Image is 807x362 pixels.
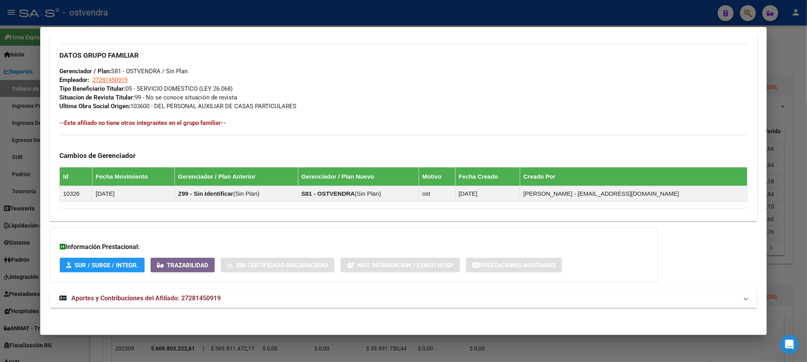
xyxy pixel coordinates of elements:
[236,262,328,269] span: Sin Certificado Discapacidad
[71,294,221,302] span: Aportes y Contribuciones del Afiliado: 27281450919
[59,29,80,37] span: 45
[520,186,748,201] td: [PERSON_NAME] - [EMAIL_ADDRESS][DOMAIN_NAME]
[298,186,419,201] td: ( )
[125,3,140,18] button: Inicio
[92,76,127,84] span: 27281450919
[358,262,454,269] span: Not. Internacion / Censo Hosp.
[59,85,233,92] span: 05 - SERVICIO DOMESTICO (LEY 26.068)
[235,190,258,197] span: Sin Plan
[5,3,20,18] button: go back
[60,186,92,201] td: 10326
[151,258,215,272] button: Trazabilidad
[175,186,298,201] td: ( )
[59,151,747,160] h3: Cambios de Gerenciador
[302,190,355,197] strong: S81 - OSTVENDRA
[60,258,145,272] button: SUR / SURGE / INTEGR.
[59,94,135,101] strong: Situacion de Revista Titular:
[50,289,757,308] mat-expansion-panel-header: Aportes y Contribuciones del Afiliado: 27281450919
[59,94,237,101] span: 99 - No se conoce situación de revista
[167,262,208,269] span: Trazabilidad
[221,258,335,272] button: Sin Certificado Discapacidad
[455,186,520,201] td: [DATE]
[60,242,648,252] h3: Información Prestacional:
[520,167,748,186] th: Creado Por
[16,150,129,156] b: Con esta herramientas vas a poder:
[175,167,298,186] th: Gerenciador / Plan Anterior
[16,83,143,146] div: ​📅 ¡Llegó el nuevo ! ​ Tené todas tus fechas y gestiones en un solo lugar. Ingresá en el menú lat...
[92,186,175,201] td: [DATE]
[59,85,125,92] strong: Tipo Beneficiario Titular:
[59,76,89,84] strong: Empleador:
[60,167,92,186] th: Id
[357,190,379,197] span: Sin Plan
[59,119,747,127] h4: --Este afiliado no tiene otros integrantes en el grupo familiar--
[59,103,130,110] strong: Ultima Obra Social Origen:
[140,3,154,18] div: Cerrar
[92,167,175,186] th: Fecha Movimiento
[39,10,106,18] p: Activo en los últimos 15m
[16,64,29,77] div: Profile image for Soporte
[780,335,799,354] iframe: Intercom live chat
[16,84,112,98] b: Calendario de Presentaciones de la SSS
[6,54,153,247] div: Soporte dice…
[455,167,520,186] th: Fecha Creado
[59,29,74,37] strong: Edad:
[35,67,56,73] span: Soporte
[59,51,747,60] h3: DATOS GRUPO FAMILIAR
[298,167,419,186] th: Gerenciador / Plan Nuevo
[466,258,562,272] button: Prestaciones Auditadas
[74,262,138,269] span: SUR / SURGE / INTEGR.
[59,68,111,75] strong: Gerenciador / Plan:
[419,167,455,186] th: Motivo
[419,186,455,201] td: ost
[16,123,120,137] b: Inicio → Calendario SSS
[16,150,143,228] div: ​✅ Mantenerte al día con tus presentaciones ✅ Tener tu agenda organizada para anticipar cada pres...
[23,4,35,17] div: Profile image for Soporte
[479,262,556,269] span: Prestaciones Auditadas
[59,68,188,75] span: S81 - OSTVENDRA / Sin Plan
[341,258,460,272] button: Not. Internacion / Censo Hosp.
[178,190,233,197] strong: Z99 - Sin Identificar
[39,4,63,10] h1: Soporte
[59,103,296,110] span: 103600 - DEL PERSONAL AUXILIAR DE CASAS PARTICULARES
